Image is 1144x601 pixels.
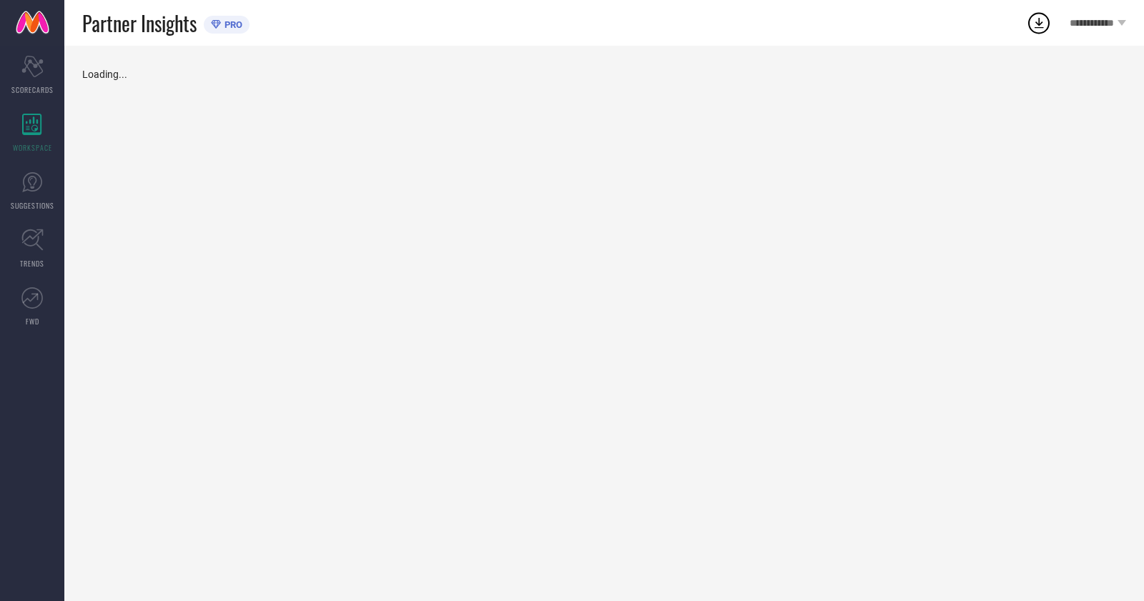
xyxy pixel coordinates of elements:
[221,19,242,30] span: PRO
[11,200,54,211] span: SUGGESTIONS
[11,84,54,95] span: SCORECARDS
[13,142,52,153] span: WORKSPACE
[26,316,39,327] span: FWD
[82,9,197,38] span: Partner Insights
[1026,10,1052,36] div: Open download list
[20,258,44,269] span: TRENDS
[82,69,127,80] span: Loading...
